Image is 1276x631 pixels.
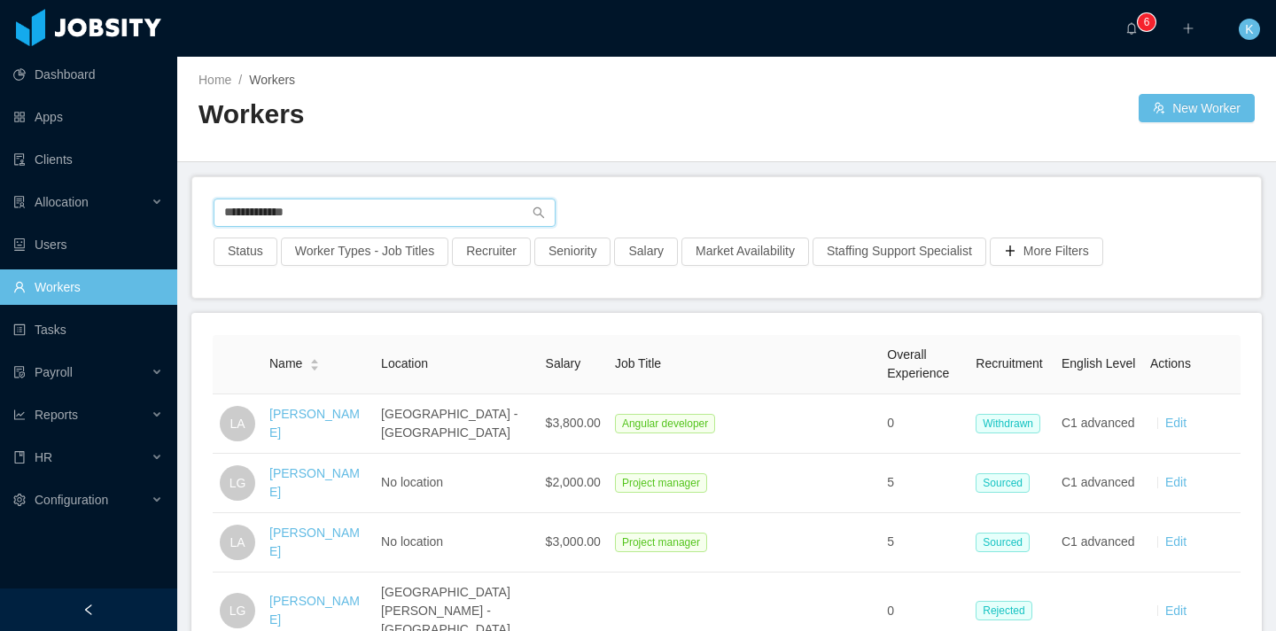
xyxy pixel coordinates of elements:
[614,238,678,266] button: Salary
[976,473,1030,493] span: Sourced
[310,363,320,369] i: icon: caret-down
[238,73,242,87] span: /
[35,493,108,507] span: Configuration
[546,356,581,370] span: Salary
[13,451,26,464] i: icon: book
[269,354,302,373] span: Name
[1138,13,1155,31] sup: 6
[1144,13,1150,31] p: 6
[13,269,163,305] a: icon: userWorkers
[615,473,707,493] span: Project manager
[1245,19,1253,40] span: K
[230,406,245,441] span: LA
[546,475,601,489] span: $2,000.00
[976,533,1030,552] span: Sourced
[976,534,1037,549] a: Sourced
[269,466,360,499] a: [PERSON_NAME]
[976,416,1047,430] a: Withdrawn
[198,73,231,87] a: Home
[381,356,428,370] span: Location
[35,195,89,209] span: Allocation
[1139,94,1255,122] button: icon: usergroup-addNew Worker
[13,99,163,135] a: icon: appstoreApps
[1165,416,1187,430] a: Edit
[880,394,969,454] td: 0
[13,227,163,262] a: icon: robotUsers
[1054,394,1143,454] td: C1 advanced
[35,408,78,422] span: Reports
[1125,22,1138,35] i: icon: bell
[976,356,1042,370] span: Recruitment
[13,409,26,421] i: icon: line-chart
[1054,513,1143,573] td: C1 advanced
[35,365,73,379] span: Payroll
[310,357,320,362] i: icon: caret-up
[13,312,163,347] a: icon: profileTasks
[976,475,1037,489] a: Sourced
[990,238,1103,266] button: icon: plusMore Filters
[230,465,246,501] span: LG
[1165,604,1187,618] a: Edit
[880,454,969,513] td: 5
[1150,356,1191,370] span: Actions
[13,366,26,378] i: icon: file-protect
[887,347,949,380] span: Overall Experience
[281,238,448,266] button: Worker Types - Job Titles
[35,450,52,464] span: HR
[13,57,163,92] a: icon: pie-chartDashboard
[615,356,661,370] span: Job Title
[269,407,360,440] a: [PERSON_NAME]
[374,513,538,573] td: No location
[546,416,601,430] span: $3,800.00
[615,414,715,433] span: Angular developer
[269,526,360,558] a: [PERSON_NAME]
[1165,534,1187,549] a: Edit
[813,238,986,266] button: Staffing Support Specialist
[230,593,246,628] span: LG
[13,196,26,208] i: icon: solution
[976,601,1031,620] span: Rejected
[269,594,360,627] a: [PERSON_NAME]
[374,394,538,454] td: [GEOGRAPHIC_DATA] - [GEOGRAPHIC_DATA]
[1165,475,1187,489] a: Edit
[534,238,611,266] button: Seniority
[546,534,601,549] span: $3,000.00
[13,494,26,506] i: icon: setting
[452,238,531,266] button: Recruiter
[1062,356,1135,370] span: English Level
[681,238,809,266] button: Market Availability
[214,238,277,266] button: Status
[533,206,545,219] i: icon: search
[615,533,707,552] span: Project manager
[374,454,538,513] td: No location
[976,603,1039,617] a: Rejected
[1054,454,1143,513] td: C1 advanced
[880,513,969,573] td: 5
[230,525,245,560] span: LA
[1182,22,1194,35] i: icon: plus
[309,356,320,369] div: Sort
[13,142,163,177] a: icon: auditClients
[249,73,295,87] span: Workers
[198,97,727,133] h2: Workers
[976,414,1040,433] span: Withdrawn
